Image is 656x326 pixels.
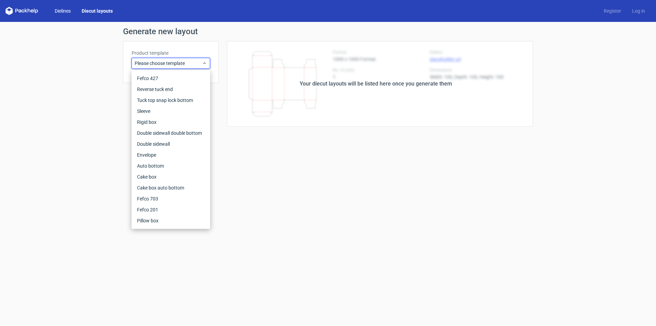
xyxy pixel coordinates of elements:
a: Diecut layouts [76,8,118,14]
div: Double sidewall [134,139,207,149]
div: Cake box auto bottom [134,182,207,193]
div: Tuck top snap lock bottom [134,95,207,106]
a: Log in [627,8,651,14]
div: Fefco 201 [134,204,207,215]
div: Double sidewall double bottom [134,128,207,139]
div: Your diecut layouts will be listed here once you generate them [300,80,452,88]
h1: Generate new layout [123,27,533,36]
a: Register [598,8,627,14]
div: Reverse tuck end [134,84,207,95]
div: Fefco 703 [134,193,207,204]
a: Dielines [49,8,76,14]
div: Rigid box [134,117,207,128]
div: Pillow box [134,215,207,226]
div: Envelope [134,149,207,160]
div: Fefco 427 [134,73,207,84]
div: Auto bottom [134,160,207,171]
div: Sleeve [134,106,207,117]
span: Please choose template [135,60,202,67]
label: Product template [132,50,210,56]
div: Cake box [134,171,207,182]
